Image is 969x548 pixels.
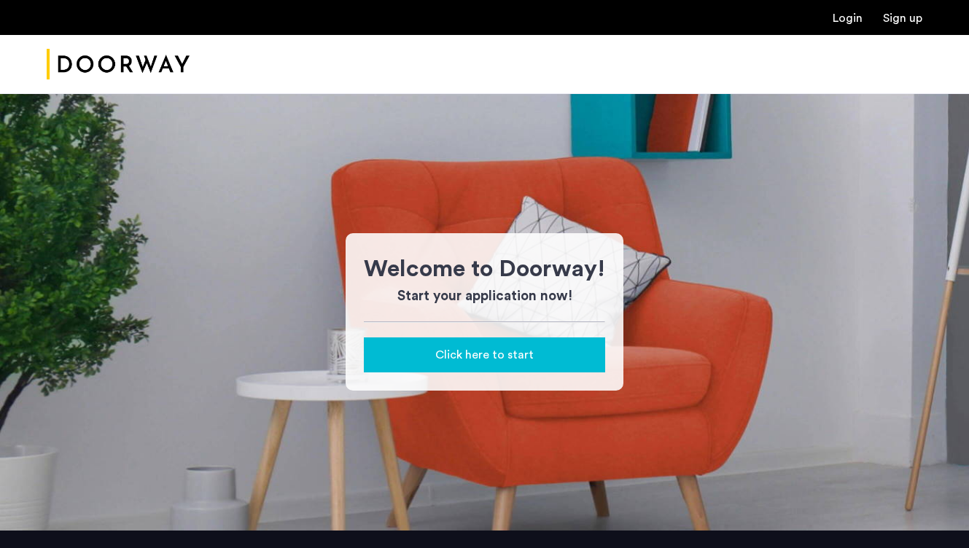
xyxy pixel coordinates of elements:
[883,12,922,24] a: Registration
[47,37,190,92] img: logo
[364,251,605,286] h1: Welcome to Doorway!
[833,12,863,24] a: Login
[47,37,190,92] a: Cazamio Logo
[364,286,605,307] h3: Start your application now!
[435,346,534,364] span: Click here to start
[364,337,605,372] button: button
